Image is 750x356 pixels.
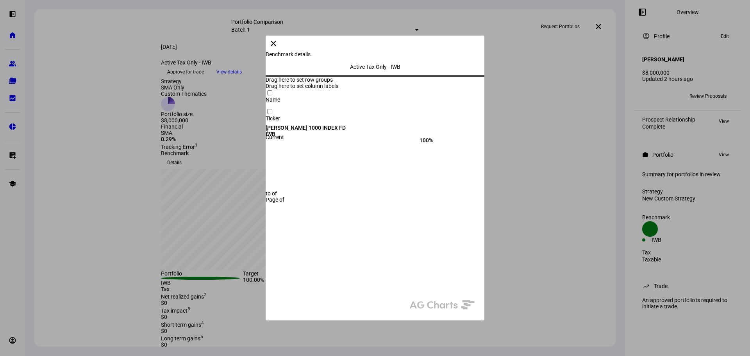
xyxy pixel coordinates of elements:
[269,39,278,48] mat-icon: close
[266,97,280,103] span: Name
[267,109,272,114] input: Press Space to toggle all rows selection (unchecked)
[266,190,271,197] span: to
[279,197,284,203] span: of
[266,51,484,57] div: Benchmark details
[266,115,280,122] span: Ticker
[350,64,400,70] span: Active Tax Only - IWB
[266,83,338,89] span: Drag here to set column labels
[272,190,277,197] span: of
[266,137,433,143] div: 100%
[266,125,480,131] div: [PERSON_NAME] 1000 INDEX FD
[267,90,272,95] input: Press Space to toggle all rows selection (unchecked)
[266,83,484,89] div: Column Labels
[266,77,333,83] span: Drag here to set row groups
[266,197,278,203] span: Page
[266,77,484,83] div: Row Groups
[266,131,433,137] div: IWB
